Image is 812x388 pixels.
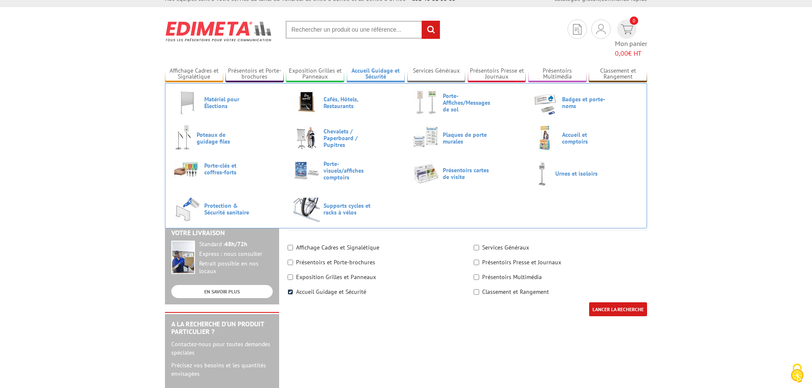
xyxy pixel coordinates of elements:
img: Edimeta [165,16,273,47]
img: Présentoirs cartes de visite [413,160,439,187]
a: devis rapide 0 Mon panier 0,00€ HT [615,19,647,58]
img: Cookies (fenêtre modale) [787,363,808,384]
div: Retrait possible en nos locaux [199,260,273,275]
label: Affichage Cadres et Signalétique [296,244,379,251]
a: Badges et porte-noms [532,90,638,116]
img: devis rapide [621,24,633,34]
span: Porte-clés et coffres-forts [204,162,255,176]
span: € HT [615,49,647,58]
a: Services Généraux [407,67,466,81]
img: Porte-clés et coffres-forts [174,160,200,178]
img: devis rapide [573,24,582,35]
span: Matériel pour Élections [204,96,255,109]
a: Affichage Cadres et Signalétique [165,67,223,81]
input: Présentoirs Presse et Journaux [474,260,479,265]
img: Badges et porte-noms [532,90,558,116]
span: Cafés, Hôtels, Restaurants [324,96,374,109]
a: Cafés, Hôtels, Restaurants [294,90,399,116]
span: Poteaux de guidage files [197,131,247,145]
label: Présentoirs et Porte-brochures [296,258,375,266]
a: Matériel pour Élections [174,90,280,116]
a: Porte-Affiches/Messages de sol [413,90,518,116]
span: Plaques de porte murales [443,131,494,145]
a: Protection & Sécurité sanitaire [174,196,280,222]
input: rechercher [422,21,440,39]
input: Affichage Cadres et Signalétique [288,245,293,250]
img: Porte-visuels/affiches comptoirs [294,161,320,180]
img: Poteaux de guidage files [174,125,193,151]
span: Urnes et isoloirs [555,170,606,177]
p: Contactez-nous pour toutes demandes spéciales [171,340,273,357]
label: Exposition Grilles et Panneaux [296,273,376,281]
h2: Votre livraison [171,229,273,237]
a: Exposition Grilles et Panneaux [286,67,344,81]
span: Badges et porte-noms [562,96,613,109]
a: Présentoirs cartes de visite [413,160,518,187]
img: Urnes et isoloirs [532,160,551,187]
a: Chevalets / Paperboard / Pupitres [294,125,399,151]
div: Express : nous consulter [199,250,273,258]
span: Supports cycles et racks à vélos [324,202,374,216]
span: Présentoirs cartes de visite [443,167,494,180]
h2: A la recherche d'un produit particulier ? [171,320,273,335]
input: LANCER LA RECHERCHE [589,302,647,316]
label: Services Généraux [482,244,529,251]
input: Rechercher un produit ou une référence... [285,21,440,39]
img: Supports cycles et racks à vélos [294,196,320,222]
a: Porte-visuels/affiches comptoirs [294,160,399,181]
a: EN SAVOIR PLUS [171,285,273,298]
button: Cookies (fenêtre modale) [782,359,812,388]
span: 0 [630,16,638,25]
input: Présentoirs Multimédia [474,274,479,280]
input: Services Généraux [474,245,479,250]
label: Classement et Rangement [482,288,549,296]
span: Chevalets / Paperboard / Pupitres [324,128,374,148]
a: Accueil Guidage et Sécurité [347,67,405,81]
input: Exposition Grilles et Panneaux [288,274,293,280]
span: Porte-visuels/affiches comptoirs [324,160,374,181]
label: Présentoirs Presse et Journaux [482,258,561,266]
a: Présentoirs Multimédia [528,67,587,81]
input: Classement et Rangement [474,289,479,295]
img: Cafés, Hôtels, Restaurants [294,90,320,116]
img: Accueil et comptoirs [532,125,558,151]
p: Précisez vos besoins et les quantités envisagées [171,361,273,378]
img: Chevalets / Paperboard / Pupitres [294,125,320,151]
a: Urnes et isoloirs [532,160,638,187]
a: Présentoirs et Porte-brochures [225,67,284,81]
strong: 48h/72h [225,240,247,248]
img: Protection & Sécurité sanitaire [174,196,200,222]
span: 0,00 [615,49,628,57]
img: widget-livraison.jpg [171,241,195,274]
a: Classement et Rangement [589,67,647,81]
a: Poteaux de guidage files [174,125,280,151]
a: Supports cycles et racks à vélos [294,196,399,222]
input: Présentoirs et Porte-brochures [288,260,293,265]
span: Protection & Sécurité sanitaire [204,202,255,216]
div: Standard : [199,241,273,248]
img: Porte-Affiches/Messages de sol [413,90,439,116]
span: Mon panier [615,39,647,58]
label: Accueil Guidage et Sécurité [296,288,366,296]
img: Plaques de porte murales [413,125,439,151]
a: Porte-clés et coffres-forts [174,160,280,178]
img: devis rapide [596,24,606,34]
a: Présentoirs Presse et Journaux [468,67,526,81]
label: Présentoirs Multimédia [482,273,542,281]
a: Plaques de porte murales [413,125,518,151]
img: Matériel pour Élections [174,90,200,116]
span: Porte-Affiches/Messages de sol [443,92,494,113]
input: Accueil Guidage et Sécurité [288,289,293,295]
a: Accueil et comptoirs [532,125,638,151]
span: Accueil et comptoirs [562,131,613,145]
